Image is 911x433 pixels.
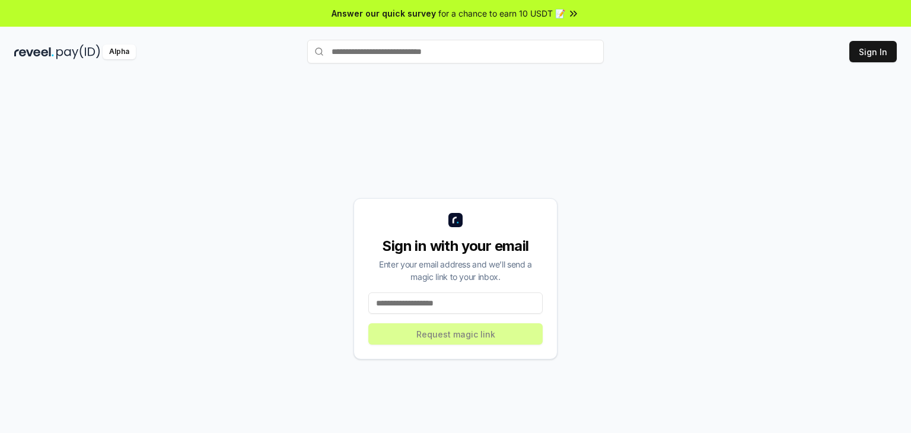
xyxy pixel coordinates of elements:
span: for a chance to earn 10 USDT 📝 [438,7,565,20]
div: Alpha [103,44,136,59]
div: Enter your email address and we’ll send a magic link to your inbox. [368,258,543,283]
img: pay_id [56,44,100,59]
span: Answer our quick survey [332,7,436,20]
img: logo_small [448,213,463,227]
img: reveel_dark [14,44,54,59]
div: Sign in with your email [368,237,543,256]
button: Sign In [849,41,897,62]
